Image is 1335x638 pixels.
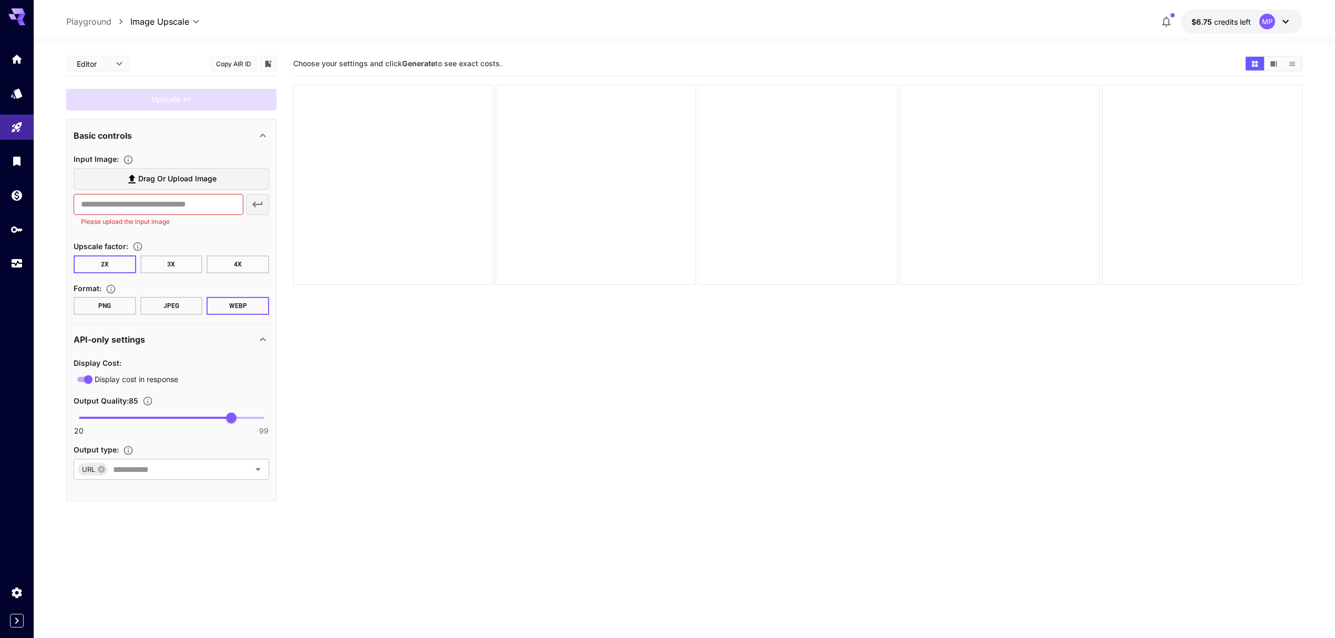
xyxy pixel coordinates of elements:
[1245,56,1302,71] div: Show media in grid viewShow media in video viewShow media in list view
[11,257,23,270] div: Usage
[11,223,23,236] div: API Keys
[119,155,138,165] button: Specifies the input image to be processed.
[74,333,145,346] p: API-only settings
[74,327,269,352] div: API-only settings
[119,445,138,456] button: Specifies how the image is returned based on your use case: base64Data for embedding in code, dat...
[1259,14,1275,29] div: MP
[263,57,273,70] button: Add to library
[1192,16,1251,27] div: $6.74976
[66,89,276,110] div: Please fill the prompt
[66,15,130,28] nav: breadcrumb
[210,56,257,71] button: Copy AIR ID
[74,123,269,148] div: Basic controls
[138,172,217,186] span: Drag or upload image
[1192,17,1214,26] span: $6.75
[78,463,108,476] div: URL
[74,242,128,251] span: Upscale factor :
[74,426,84,436] span: 20
[74,284,101,293] span: Format :
[74,155,119,163] span: Input Image :
[1181,9,1302,34] button: $6.74976MP
[74,445,119,454] span: Output type :
[402,59,435,68] b: Generate
[74,396,138,405] span: Output Quality : 85
[11,87,23,100] div: Models
[1282,588,1335,638] iframe: Chat Widget
[101,284,120,294] button: Choose the file format for the output image.
[138,396,157,406] button: Sets the compression quality of the output image. Higher values preserve more quality but increas...
[77,58,109,69] span: Editor
[78,464,99,476] span: URL
[1282,588,1335,638] div: Widget de chat
[74,358,121,367] span: Display Cost :
[140,297,203,315] button: JPEG
[207,255,269,273] button: 4X
[259,426,269,436] span: 99
[11,155,23,168] div: Library
[11,53,23,66] div: Home
[10,614,24,627] button: Expand sidebar
[74,255,136,273] button: 2X
[1214,17,1251,26] span: credits left
[74,168,269,190] label: Drag or upload image
[11,118,23,131] div: Playground
[128,241,147,252] button: Choose the level of upscaling to be performed on the image.
[293,59,502,68] span: Choose your settings and click to see exact costs.
[1265,57,1283,70] button: Show media in video view
[95,374,178,385] span: Display cost in response
[140,255,203,273] button: 3X
[74,129,132,142] p: Basic controls
[81,217,236,227] p: Please upload the input image
[1283,57,1301,70] button: Show media in list view
[11,189,23,202] div: Wallet
[66,15,111,28] a: Playground
[11,586,23,599] div: Settings
[130,15,189,28] span: Image Upscale
[1246,57,1264,70] button: Show media in grid view
[74,297,136,315] button: PNG
[251,462,265,477] button: Open
[207,297,269,315] button: WEBP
